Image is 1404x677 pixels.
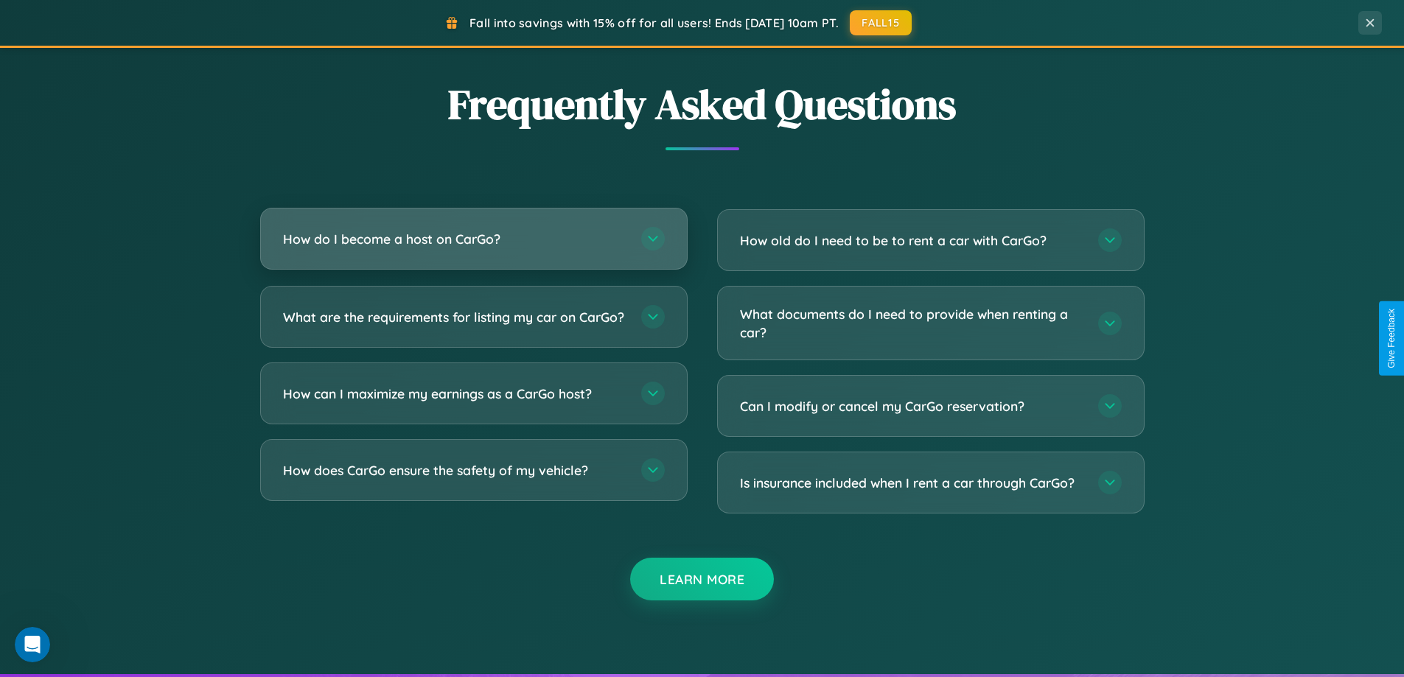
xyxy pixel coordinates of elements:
span: Fall into savings with 15% off for all users! Ends [DATE] 10am PT. [469,15,839,30]
button: Learn More [630,558,774,600]
h3: What are the requirements for listing my car on CarGo? [283,308,626,326]
iframe: Intercom live chat [15,627,50,662]
h3: How old do I need to be to rent a car with CarGo? [740,231,1083,250]
h2: Frequently Asked Questions [260,76,1145,133]
h3: How can I maximize my earnings as a CarGo host? [283,385,626,403]
h3: Is insurance included when I rent a car through CarGo? [740,474,1083,492]
div: Give Feedback [1386,309,1397,368]
h3: Can I modify or cancel my CarGo reservation? [740,397,1083,415]
h3: How do I become a host on CarGo? [283,230,626,248]
h3: How does CarGo ensure the safety of my vehicle? [283,461,626,480]
button: FALL15 [850,10,912,35]
h3: What documents do I need to provide when renting a car? [740,305,1083,341]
